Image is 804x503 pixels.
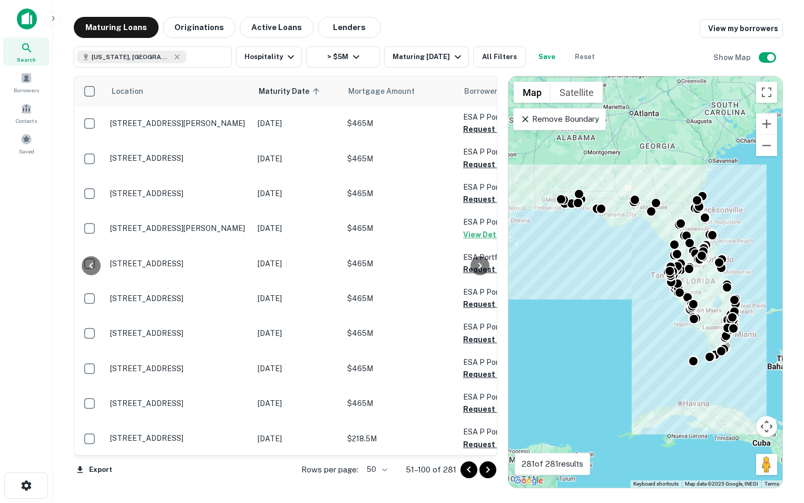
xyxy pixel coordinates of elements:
p: [DATE] [258,188,337,199]
button: Zoom out [756,135,777,156]
span: Mortgage Amount [348,85,428,98]
p: ESA P Portfolio LLC [463,216,568,228]
p: ESA P Portfolio LLC [463,321,568,333]
a: Terms (opens in new tab) [764,481,779,487]
p: ESA P Portfolio LLC [463,426,568,438]
p: $465M [347,188,453,199]
p: 281 of 281 results [522,458,583,470]
button: Go to next page [479,461,496,478]
iframe: Chat Widget [751,385,804,436]
p: Rows per page: [301,463,358,476]
p: [DATE] [258,327,337,339]
button: Request Borrower Info [463,193,548,206]
p: ESA P Portfolio LLC [463,286,568,298]
button: Maturing [DATE] [384,46,469,67]
h6: Show Map [713,52,752,63]
button: Request Borrower Info [463,333,548,346]
p: $465M [347,363,453,374]
a: Contacts [3,99,50,127]
span: Search [17,55,36,64]
p: $465M [347,327,453,339]
a: Open this area in Google Maps (opens a new window) [511,474,546,488]
p: [STREET_ADDRESS][PERSON_NAME] [110,224,247,233]
span: [US_STATE], [GEOGRAPHIC_DATA] [92,52,171,62]
p: [DATE] [258,258,337,269]
a: View my borrowers [700,19,783,38]
button: All Filters [473,46,526,67]
p: [DATE] [258,398,337,409]
p: $218.5M [347,433,453,444]
button: Show satellite imagery [551,82,603,103]
button: Keyboard shortcuts [633,480,679,488]
span: Maturity Date [259,85,323,98]
button: Hospitality [236,46,302,67]
p: Remove Boundary [520,113,599,125]
button: Request Borrower Info [463,298,548,311]
p: [STREET_ADDRESS][PERSON_NAME] [110,119,247,128]
p: ESA P Portfolio LLC [463,356,568,368]
span: Map data ©2025 Google, INEGI [685,481,758,487]
p: 51–100 of 281 [406,463,456,476]
button: Reset [568,46,602,67]
span: Borrower Name [464,85,519,98]
button: Save your search to get updates of matches that match your search criteria. [530,46,564,67]
button: Request Borrower Info [463,263,548,276]
p: [STREET_ADDRESS] [110,259,247,268]
p: ESA Portfolio LLC [463,252,568,263]
span: Location [111,85,143,98]
button: > $5M [306,46,380,67]
a: Search [3,37,50,66]
button: Zoom in [756,113,777,134]
button: Export [74,462,115,478]
p: [DATE] [258,293,337,304]
p: [DATE] [258,153,337,165]
p: [STREET_ADDRESS] [110,328,247,338]
p: $465M [347,398,453,409]
th: Maturity Date [252,76,342,106]
img: capitalize-icon.png [17,8,37,30]
button: View Details [463,228,510,241]
p: [STREET_ADDRESS] [110,189,247,198]
p: ESA P Portfolio LLC [463,146,568,158]
span: Saved [19,147,34,156]
button: Request Borrower Info [463,438,548,451]
div: 50 [362,462,389,477]
p: ESA P Portfolio LLC [463,181,568,193]
img: Google [511,474,546,488]
p: [STREET_ADDRESS] [110,294,247,303]
button: Drag Pegman onto the map to open Street View [756,454,777,475]
div: Maturing [DATE] [393,51,464,63]
p: [DATE] [258,363,337,374]
p: [DATE] [258,118,337,129]
button: Request Borrower Info [463,158,548,171]
button: Lenders [318,17,381,38]
button: Request Borrower Info [463,123,548,136]
p: ESA P Portfolio LLC [463,111,568,123]
p: [DATE] [258,433,337,444]
button: Request Borrower Info [463,368,548,381]
button: Maturing Loans [74,17,159,38]
button: Toggle fullscreen view [756,82,777,103]
p: ESA P Portfolio LLC [463,391,568,403]
th: Mortgage Amount [342,76,458,106]
span: Contacts [16,117,37,125]
p: [STREET_ADDRESS] [110,153,247,163]
th: Borrower Name [458,76,574,106]
span: Borrowers [14,86,39,94]
p: $465M [347,293,453,304]
button: Go to previous page [460,461,477,478]
p: [DATE] [258,223,337,234]
p: [STREET_ADDRESS] [110,399,247,408]
p: $465M [347,118,453,129]
button: Show street map [514,82,551,103]
p: $465M [347,258,453,269]
div: 0 0 [508,76,782,488]
th: Location [105,76,252,106]
p: $465M [347,223,453,234]
a: Borrowers [3,68,50,96]
a: Saved [3,129,50,158]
